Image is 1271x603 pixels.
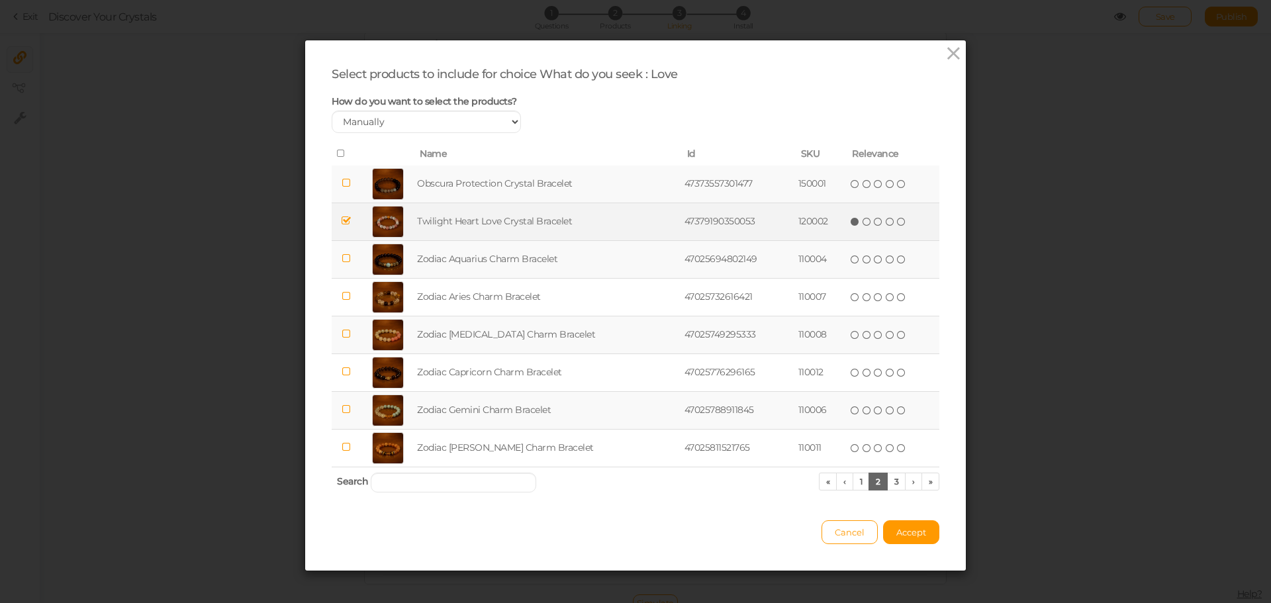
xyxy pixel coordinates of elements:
[887,473,906,490] a: 3
[414,278,682,316] td: Zodiac Aries Charm Bracelet
[897,330,906,340] i: five
[905,473,922,490] a: ›
[874,406,883,415] i: three
[420,148,447,160] span: Name
[332,316,939,353] tr: Zodiac [MEDICAL_DATA] Charm Bracelet 47025749295333 110008
[874,255,883,264] i: three
[886,255,895,264] i: four
[883,520,939,544] button: Accept
[851,368,860,377] i: one
[897,406,906,415] i: five
[332,203,939,240] tr: Twilight Heart Love Crystal Bracelet 47379190350053 120002
[836,473,853,490] a: ‹
[874,293,883,302] i: three
[819,473,837,490] a: «
[332,165,939,203] tr: Obscura Protection Crystal Bracelet 47373557301477 150001
[682,391,796,429] td: 47025788911845
[796,429,847,467] td: 110011
[796,165,847,203] td: 150001
[886,406,895,415] i: four
[863,179,872,189] i: two
[796,278,847,316] td: 110007
[682,278,796,316] td: 47025732616421
[835,527,865,537] span: Cancel
[897,368,906,377] i: five
[897,217,906,226] i: five
[874,179,883,189] i: three
[682,429,796,467] td: 47025811521765
[796,316,847,353] td: 110008
[332,429,939,467] tr: Zodiac [PERSON_NAME] Charm Bracelet 47025811521765 110011
[863,443,872,453] i: two
[851,179,860,189] i: one
[863,293,872,302] i: two
[897,179,906,189] i: five
[921,473,940,490] a: »
[886,179,895,189] i: four
[897,443,906,453] i: five
[897,255,906,264] i: five
[851,217,860,226] i: one
[414,353,682,391] td: Zodiac Capricorn Charm Bracelet
[332,278,939,316] tr: Zodiac Aries Charm Bracelet 47025732616421 110007
[886,293,895,302] i: four
[896,527,926,537] span: Accept
[682,240,796,278] td: 47025694802149
[332,95,517,107] span: How do you want to select the products?
[847,143,939,165] th: Relevance
[682,316,796,353] td: 47025749295333
[851,443,860,453] i: one
[796,240,847,278] td: 110004
[851,406,860,415] i: one
[874,217,883,226] i: three
[414,429,682,467] td: Zodiac [PERSON_NAME] Charm Bracelet
[414,165,682,203] td: Obscura Protection Crystal Bracelet
[332,240,939,278] tr: Zodiac Aquarius Charm Bracelet 47025694802149 110004
[796,353,847,391] td: 110012
[414,240,682,278] td: Zodiac Aquarius Charm Bracelet
[863,406,872,415] i: two
[874,368,883,377] i: three
[687,148,696,160] span: Id
[682,165,796,203] td: 47373557301477
[332,353,939,391] tr: Zodiac Capricorn Charm Bracelet 47025776296165 110012
[796,203,847,240] td: 120002
[863,255,872,264] i: two
[897,293,906,302] i: five
[414,316,682,353] td: Zodiac [MEDICAL_DATA] Charm Bracelet
[853,473,870,490] a: 1
[337,475,368,487] span: Search
[851,330,860,340] i: one
[414,203,682,240] td: Twilight Heart Love Crystal Bracelet
[886,217,895,226] i: four
[332,67,939,82] div: Select products to include for choice What do you seek : Love
[874,330,883,340] i: three
[796,391,847,429] td: 110006
[682,203,796,240] td: 47379190350053
[886,330,895,340] i: four
[874,443,883,453] i: three
[851,255,860,264] i: one
[886,443,895,453] i: four
[863,368,872,377] i: two
[863,217,872,226] i: two
[682,353,796,391] td: 47025776296165
[886,368,895,377] i: four
[863,330,872,340] i: two
[851,293,860,302] i: one
[822,520,878,544] button: Cancel
[414,391,682,429] td: Zodiac Gemini Charm Bracelet
[332,391,939,429] tr: Zodiac Gemini Charm Bracelet 47025788911845 110006
[869,473,888,490] a: 2
[796,143,847,165] th: SKU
